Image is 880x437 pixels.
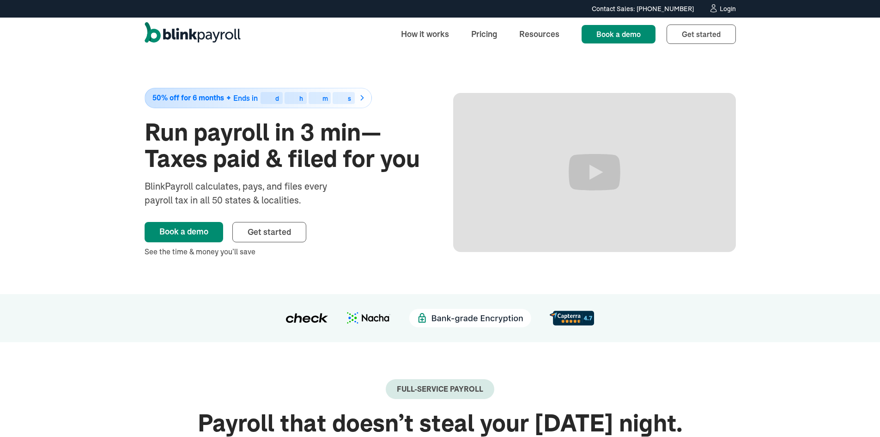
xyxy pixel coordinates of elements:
[464,24,504,44] a: Pricing
[145,410,736,437] h2: Payroll that doesn’t steal your [DATE] night.
[720,6,736,12] div: Login
[145,179,352,207] div: BlinkPayroll calculates, pays, and files every payroll tax in all 50 states & localities.
[152,94,224,102] span: 50% off for 6 months
[145,88,427,108] a: 50% off for 6 monthsEnds indhms
[582,25,655,43] a: Book a demo
[232,222,306,242] a: Get started
[596,30,641,39] span: Book a demo
[453,93,736,252] iframe: Run Payroll in 3 min with BlinkPayroll
[299,95,303,102] div: h
[512,24,567,44] a: Resources
[248,227,291,237] span: Get started
[397,385,483,394] div: Full-Service payroll
[275,95,279,102] div: d
[145,119,427,172] h1: Run payroll in 3 min—Taxes paid & filed for you
[322,95,328,102] div: m
[145,222,223,242] a: Book a demo
[592,4,694,14] div: Contact Sales: [PHONE_NUMBER]
[145,246,427,257] div: See the time & money you’ll save
[233,93,258,103] span: Ends in
[145,22,241,46] a: home
[709,4,736,14] a: Login
[550,311,594,325] img: d56c0860-961d-46a8-819e-eda1494028f8.svg
[682,30,721,39] span: Get started
[348,95,351,102] div: s
[394,24,456,44] a: How it works
[667,25,736,44] a: Get started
